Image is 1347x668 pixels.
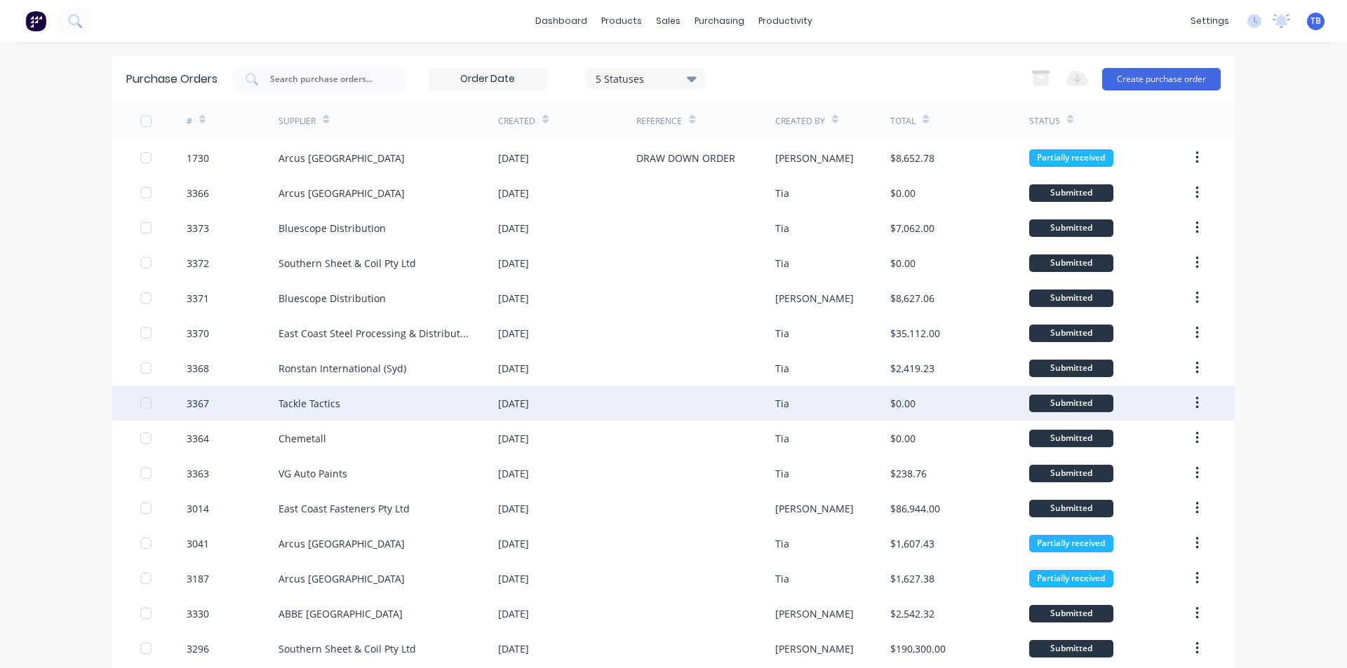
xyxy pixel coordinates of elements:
[1029,535,1113,552] div: Partially received
[187,291,209,306] div: 3371
[890,151,934,165] div: $8,652.78
[890,396,916,411] div: $0.00
[498,361,529,376] div: [DATE]
[498,466,529,481] div: [DATE]
[890,641,946,656] div: $190,300.00
[187,256,209,271] div: 3372
[279,536,405,551] div: Arcus [GEOGRAPHIC_DATA]
[279,571,405,586] div: Arcus [GEOGRAPHIC_DATA]
[636,115,682,128] div: Reference
[187,361,209,376] div: 3368
[498,115,535,128] div: Created
[890,291,934,306] div: $8,627.06
[279,641,416,656] div: Southern Sheet & Coil Pty Ltd
[279,361,406,376] div: Ronstan International (Syd)
[594,11,649,32] div: products
[498,396,529,411] div: [DATE]
[890,606,934,621] div: $2,542.32
[429,69,547,90] input: Order Date
[1029,395,1113,412] div: Submitted
[890,361,934,376] div: $2,419.23
[498,536,529,551] div: [DATE]
[1029,430,1113,447] div: Submitted
[187,326,209,341] div: 3370
[890,536,934,551] div: $1,607.43
[1029,465,1113,482] div: Submitted
[498,641,529,656] div: [DATE]
[187,221,209,236] div: 3373
[775,641,854,656] div: [PERSON_NAME]
[890,466,927,481] div: $238.76
[1102,68,1221,90] button: Create purchase order
[1311,15,1321,27] span: TB
[187,466,209,481] div: 3363
[775,221,789,236] div: Tia
[1029,500,1113,517] div: Submitted
[775,291,854,306] div: [PERSON_NAME]
[596,71,696,86] div: 5 Statuses
[498,326,529,341] div: [DATE]
[636,151,735,165] div: DRAW DOWN ORDER
[890,221,934,236] div: $7,062.00
[890,256,916,271] div: $0.00
[775,151,854,165] div: [PERSON_NAME]
[775,396,789,411] div: Tia
[1029,219,1113,237] div: Submitted
[1029,325,1113,342] div: Submitted
[1029,289,1113,307] div: Submitted
[890,115,916,128] div: Total
[498,501,529,516] div: [DATE]
[775,326,789,341] div: Tia
[1029,184,1113,202] div: Submitted
[1029,640,1113,657] div: Submitted
[187,571,209,586] div: 3187
[187,186,209,200] div: 3366
[890,501,940,516] div: $86,944.00
[269,72,385,86] input: Search purchase orders...
[279,221,386,236] div: Bluescope Distribution
[187,501,209,516] div: 3014
[187,396,209,411] div: 3367
[498,256,529,271] div: [DATE]
[279,466,347,481] div: VG Auto Paints
[187,151,209,165] div: 1730
[279,606,403,621] div: ABBE [GEOGRAPHIC_DATA]
[279,396,340,411] div: Tackle Tactics
[1029,360,1113,377] div: Submitted
[528,11,594,32] a: dashboard
[751,11,819,32] div: productivity
[279,186,405,200] div: Arcus [GEOGRAPHIC_DATA]
[279,291,386,306] div: Bluescope Distribution
[126,71,217,88] div: Purchase Orders
[498,431,529,446] div: [DATE]
[775,431,789,446] div: Tia
[498,151,529,165] div: [DATE]
[498,221,529,236] div: [DATE]
[775,186,789,200] div: Tia
[279,326,470,341] div: East Coast Steel Processing & Distribution
[775,115,825,128] div: Created By
[1029,149,1113,167] div: Partially received
[279,151,405,165] div: Arcus [GEOGRAPHIC_DATA]
[187,115,192,128] div: #
[1029,605,1113,622] div: Submitted
[890,186,916,200] div: $0.00
[1184,11,1236,32] div: settings
[279,256,416,271] div: Southern Sheet & Coil Pty Ltd
[649,11,688,32] div: sales
[498,606,529,621] div: [DATE]
[498,186,529,200] div: [DATE]
[775,571,789,586] div: Tia
[187,641,209,656] div: 3296
[187,536,209,551] div: 3041
[775,466,789,481] div: Tia
[498,571,529,586] div: [DATE]
[279,431,326,446] div: Chemetall
[1029,115,1060,128] div: Status
[187,606,209,621] div: 3330
[775,256,789,271] div: Tia
[279,115,316,128] div: Supplier
[890,326,940,341] div: $35,112.00
[890,571,934,586] div: $1,627.38
[1029,254,1113,272] div: Submitted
